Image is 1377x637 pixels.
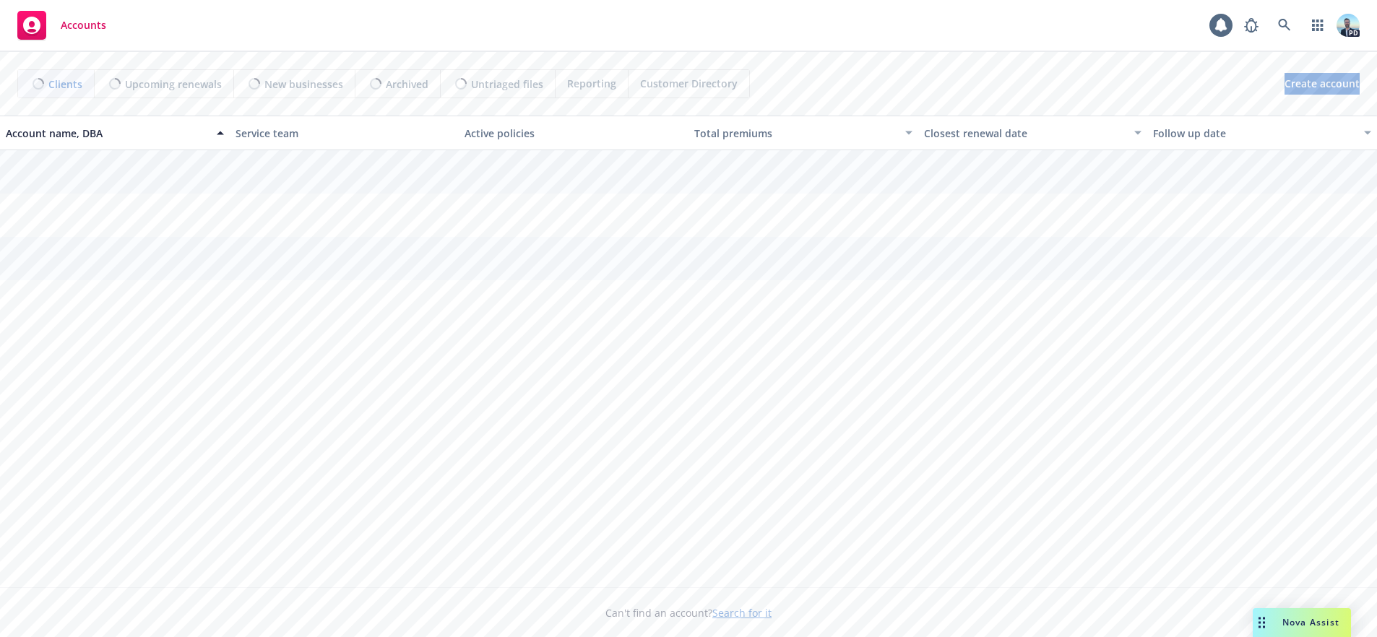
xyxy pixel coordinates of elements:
a: Report a Bug [1237,11,1266,40]
span: Accounts [61,19,106,31]
div: Follow up date [1153,126,1355,141]
a: Accounts [12,5,112,45]
a: Search [1270,11,1299,40]
a: Switch app [1303,11,1332,40]
button: Nova Assist [1253,608,1351,637]
div: Total premiums [694,126,897,141]
span: Reporting [567,76,616,91]
span: Nova Assist [1282,616,1339,628]
span: Create account [1285,70,1360,97]
span: Untriaged files [471,77,543,92]
div: Account name, DBA [6,126,208,141]
span: Customer Directory [640,76,738,91]
button: Service team [230,116,459,150]
div: Active policies [465,126,683,141]
span: Clients [48,77,82,92]
div: Closest renewal date [924,126,1126,141]
div: Service team [236,126,454,141]
button: Closest renewal date [918,116,1148,150]
span: Upcoming renewals [125,77,222,92]
a: Search for it [712,606,772,620]
img: photo [1337,14,1360,37]
span: New businesses [264,77,343,92]
button: Total premiums [688,116,918,150]
a: Create account [1285,73,1360,95]
div: Drag to move [1253,608,1271,637]
span: Archived [386,77,428,92]
button: Follow up date [1147,116,1377,150]
span: Can't find an account? [605,605,772,620]
button: Active policies [459,116,688,150]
